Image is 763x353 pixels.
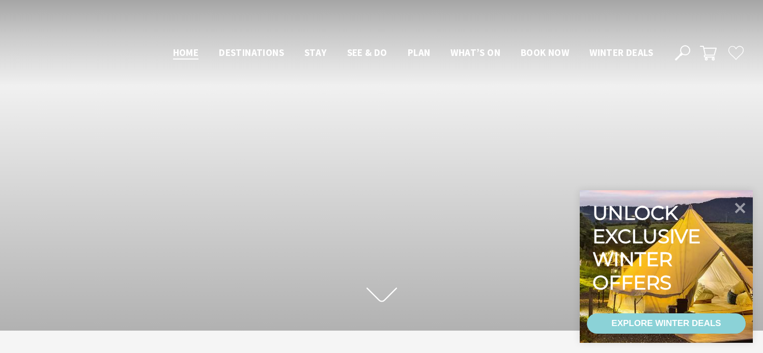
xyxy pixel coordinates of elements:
[587,313,746,334] a: EXPLORE WINTER DEALS
[304,46,327,58] span: Stay
[592,201,705,294] div: Unlock exclusive winter offers
[450,46,500,58] span: What’s On
[163,45,663,62] nav: Main Menu
[219,46,284,58] span: Destinations
[521,46,569,58] span: Book now
[347,46,387,58] span: See & Do
[173,46,199,58] span: Home
[611,313,721,334] div: EXPLORE WINTER DEALS
[408,46,431,58] span: Plan
[589,46,653,58] span: Winter Deals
